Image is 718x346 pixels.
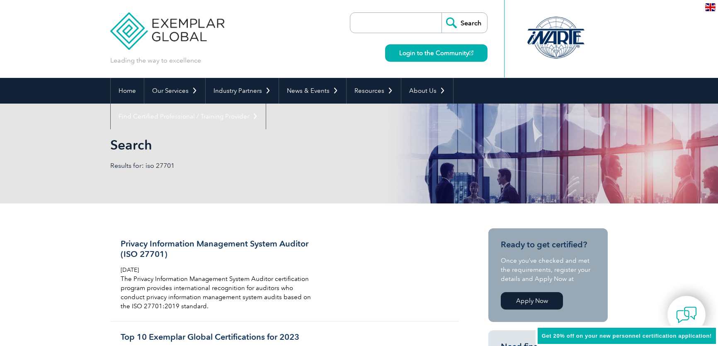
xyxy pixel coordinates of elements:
[347,78,401,104] a: Resources
[110,161,359,170] p: Results for: iso 27701
[110,56,201,65] p: Leading the way to excellence
[111,104,266,129] a: Find Certified Professional / Training Provider
[111,78,144,104] a: Home
[144,78,205,104] a: Our Services
[121,274,317,311] p: The Privacy Information Management System Auditor certification program provides international re...
[501,256,595,283] p: Once you’ve checked and met the requirements, register your details and Apply Now at
[676,305,697,325] img: contact-chat.png
[121,239,317,259] h3: Privacy Information Management System Auditor (ISO 27701)
[279,78,346,104] a: News & Events
[705,3,716,11] img: en
[121,266,139,273] span: [DATE]
[469,51,473,55] img: open_square.png
[542,333,712,339] span: Get 20% off on your new personnel certification application!
[206,78,279,104] a: Industry Partners
[385,44,488,62] a: Login to the Community
[501,240,595,250] h3: Ready to get certified?
[121,332,317,342] h3: Top 10 Exemplar Global Certifications for 2023
[441,13,487,33] input: Search
[401,78,453,104] a: About Us
[110,228,458,322] a: Privacy Information Management System Auditor (ISO 27701) [DATE] The Privacy Information Manageme...
[110,137,429,153] h1: Search
[501,292,563,310] a: Apply Now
